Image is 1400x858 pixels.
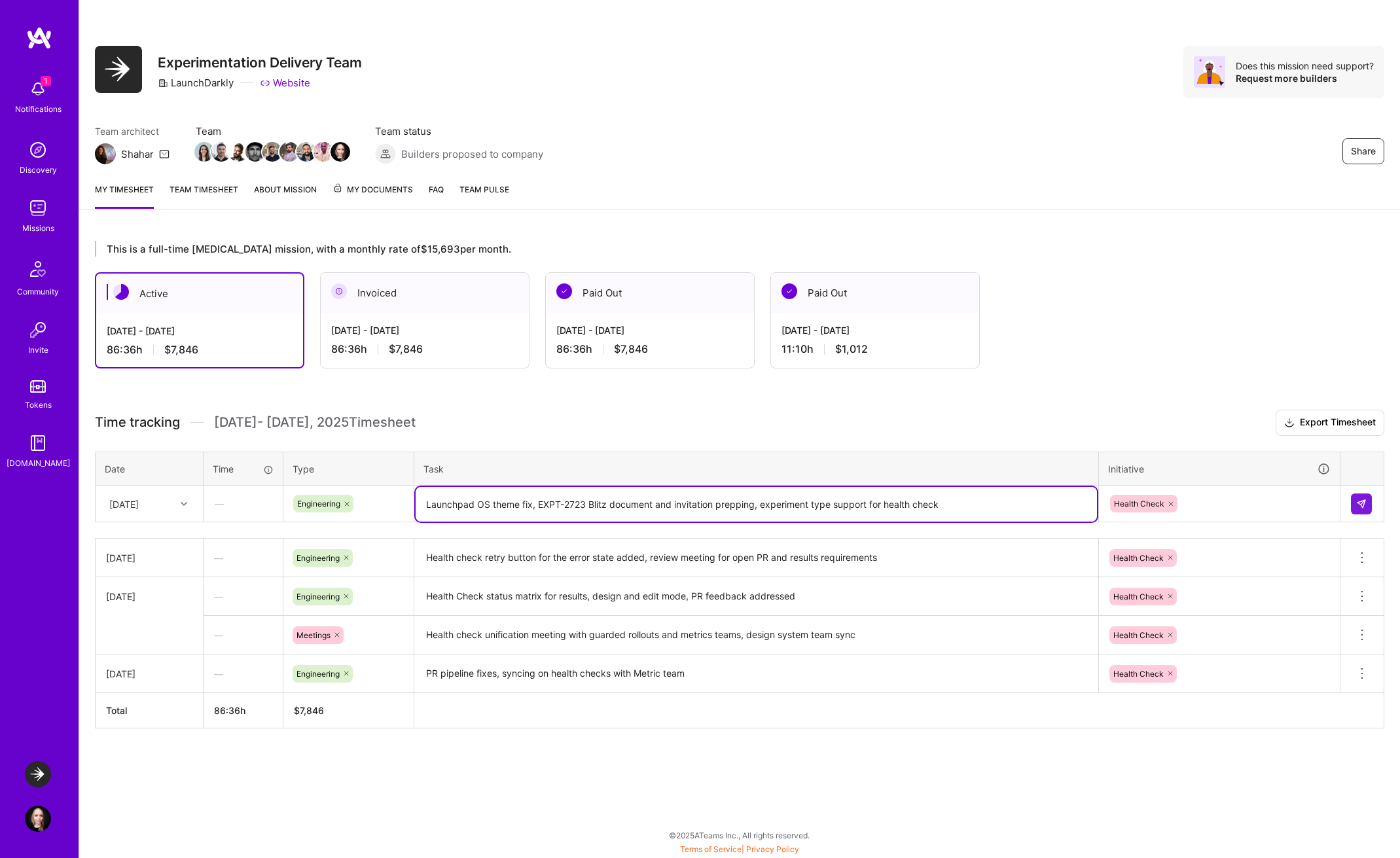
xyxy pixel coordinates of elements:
img: Team Member Avatar [245,142,265,162]
div: Missions [22,221,54,235]
textarea: Health Check status matrix for results, design and edit mode, PR feedback addressed [416,579,1097,615]
div: — [204,618,283,652]
img: bell [25,76,51,102]
div: — [204,656,283,691]
div: [DOMAIN_NAME] [7,456,70,470]
div: © 2025 ATeams Inc., All rights reserved. [79,819,1400,851]
div: 86:36 h [331,342,518,356]
a: Team timesheet [170,183,238,209]
img: LaunchDarkly: Experimentation Delivery Team [25,761,51,787]
img: Paid Out [781,283,797,299]
div: Discovery [20,163,57,177]
a: User Avatar [22,806,54,832]
span: Health Check [1113,553,1164,563]
span: $7,846 [389,342,423,356]
div: 11:10 h [781,342,969,356]
a: Team Member Avatar [332,141,349,163]
span: $7,846 [614,342,648,356]
a: LaunchDarkly: Experimentation Delivery Team [22,761,54,787]
img: User Avatar [25,806,51,832]
img: Community [22,253,54,285]
span: My Documents [332,183,413,197]
th: Total [96,693,204,728]
div: Shahar [121,147,154,161]
span: Team architect [95,124,170,138]
div: Request more builders [1236,72,1374,84]
span: Builders proposed to company [401,147,543,161]
span: Engineering [297,499,340,509]
div: [DATE] - [DATE] [781,323,969,337]
img: Team Member Avatar [296,142,316,162]
img: logo [26,26,52,50]
div: This is a full-time [MEDICAL_DATA] mission, with a monthly rate of $15,693 per month. [95,241,1285,257]
span: Health Check [1114,499,1164,509]
a: Team Member Avatar [196,141,213,163]
span: [DATE] - [DATE] , 2025 Timesheet [214,414,416,431]
div: [DATE] [106,551,192,565]
img: Team Member Avatar [228,142,248,162]
div: Paid Out [771,273,979,313]
img: Avatar [1194,56,1225,88]
a: Team Member Avatar [230,141,247,163]
div: [DATE] - [DATE] [331,323,518,337]
th: $7,846 [283,693,414,728]
div: — [204,541,283,575]
span: Health Check [1113,592,1164,601]
i: icon Download [1284,416,1295,430]
div: Paid Out [546,273,754,313]
div: Tokens [25,398,52,412]
img: teamwork [25,195,51,221]
img: Builders proposed to company [375,143,396,164]
img: Team Member Avatar [314,142,333,162]
a: FAQ [429,183,444,209]
img: guide book [25,430,51,456]
a: Team Member Avatar [247,141,264,163]
span: Team Pulse [459,185,509,194]
a: Team Pulse [459,183,509,209]
img: Invite [25,317,51,343]
div: Notifications [15,102,62,116]
span: Meetings [296,630,331,640]
h3: Experimentation Delivery Team [158,54,362,71]
img: Invoiced [331,283,347,299]
textarea: PR pipeline fixes, syncing on health checks with Metric team [416,656,1097,692]
a: Terms of Service [680,844,742,854]
textarea: Health check retry button for the error state added, review meeting for open PR and results requi... [416,540,1097,576]
div: null [1351,493,1373,514]
span: $7,846 [164,343,198,357]
textarea: Health check unification meeting with guarded rollouts and metrics teams, design system team sync [416,617,1097,653]
img: Active [113,284,129,300]
th: 86:36h [204,693,283,728]
div: Active [96,274,303,313]
div: Initiative [1108,461,1331,476]
textarea: Launchpad OS theme fix, EXPT-2723 Blitz document and invitation prepping, experiment type support... [416,487,1097,522]
i: icon Chevron [181,501,187,507]
button: Export Timesheet [1276,410,1384,436]
div: 86:36 h [107,343,293,357]
img: Team Member Avatar [262,142,282,162]
span: Engineering [296,669,340,679]
div: — [204,486,282,521]
div: [DATE] - [DATE] [107,324,293,338]
img: Submit [1356,499,1367,509]
span: Share [1351,145,1376,158]
div: Invoiced [321,273,529,313]
img: Team Member Avatar [194,142,214,162]
th: Date [96,452,204,486]
a: My Documents [332,183,413,209]
div: Invite [28,343,48,357]
img: discovery [25,137,51,163]
div: [DATE] [106,667,192,681]
div: Time [213,462,274,476]
span: Health Check [1113,669,1164,679]
img: Team Member Avatar [211,142,231,162]
th: Type [283,452,414,486]
span: Health Check [1113,630,1164,640]
a: Team Member Avatar [213,141,230,163]
a: Team Member Avatar [281,141,298,163]
img: tokens [30,380,46,393]
img: Team Member Avatar [279,142,299,162]
div: Community [17,285,59,298]
span: Engineering [296,553,340,563]
div: [DATE] [106,590,192,603]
